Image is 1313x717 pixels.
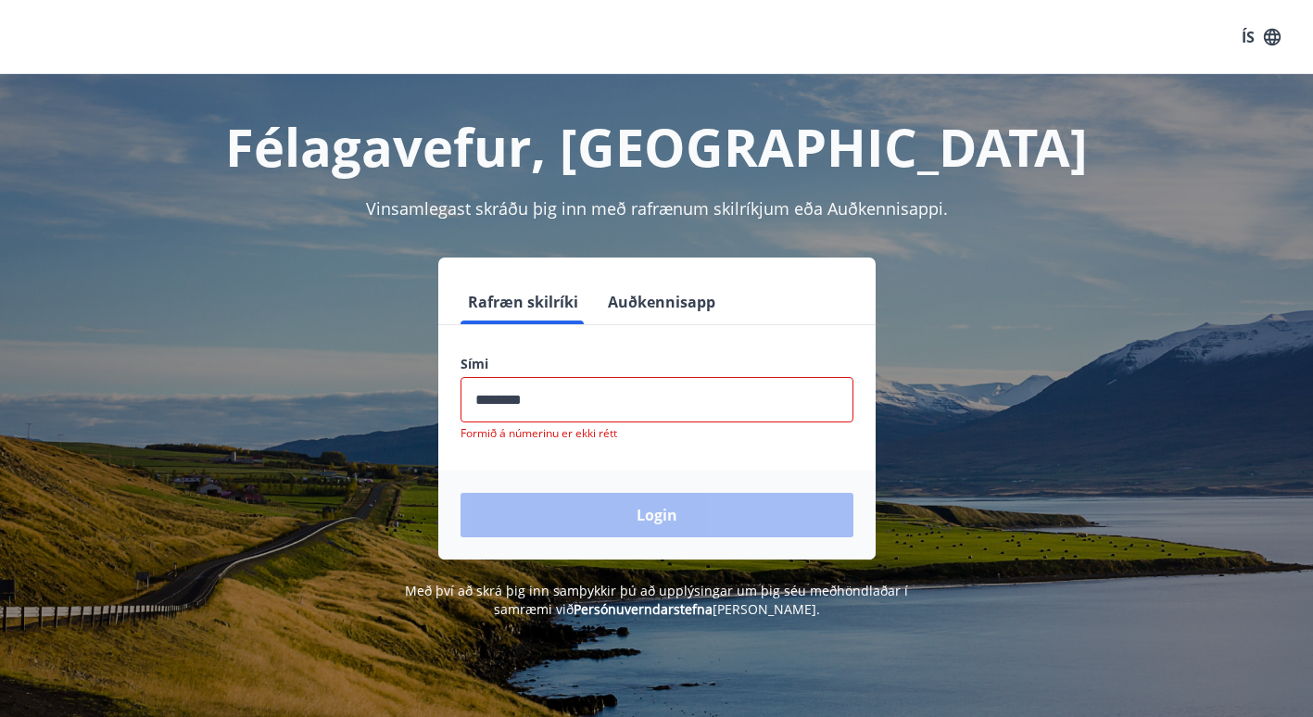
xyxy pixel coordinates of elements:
[1231,20,1291,54] button: ÍS
[22,111,1291,182] h1: Félagavefur, [GEOGRAPHIC_DATA]
[366,197,948,220] span: Vinsamlegast skráðu þig inn með rafrænum skilríkjum eða Auðkennisappi.
[574,600,713,618] a: Persónuverndarstefna
[461,280,586,324] button: Rafræn skilríki
[461,355,853,373] label: Sími
[600,280,723,324] button: Auðkennisapp
[405,582,908,618] span: Með því að skrá þig inn samþykkir þú að upplýsingar um þig séu meðhöndlaðar í samræmi við [PERSON...
[461,426,853,441] p: Formið á númerinu er ekki rétt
